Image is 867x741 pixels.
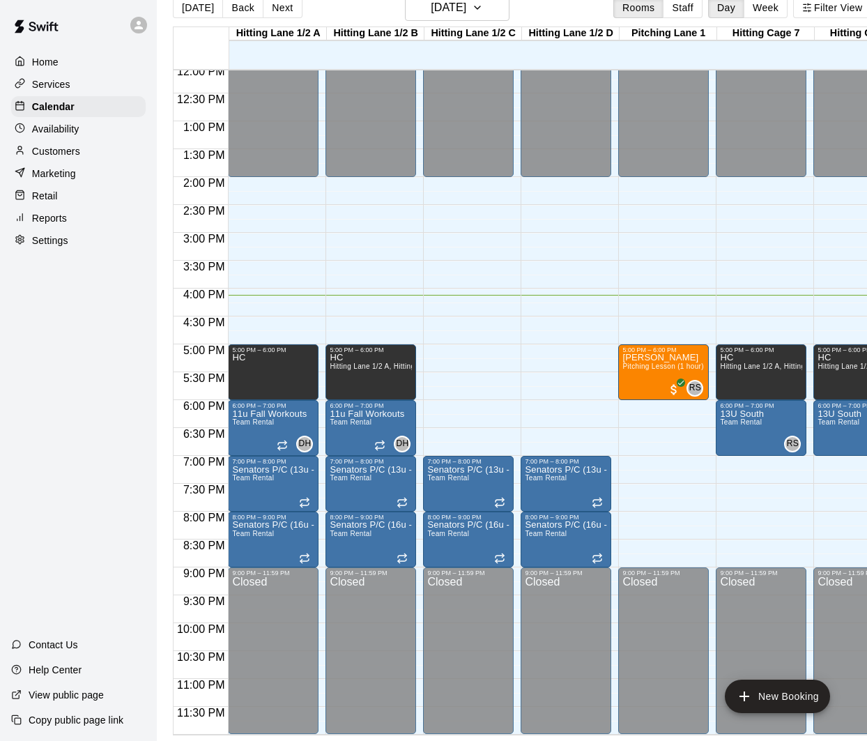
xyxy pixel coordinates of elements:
[174,679,228,691] span: 11:00 PM
[716,567,806,734] div: 9:00 PM – 11:59 PM: Closed
[180,205,229,217] span: 2:30 PM
[521,512,611,567] div: 8:00 PM – 9:00 PM: Senators P/C (16u - 18u)
[229,27,327,40] div: Hitting Lane 1/2 A
[525,576,607,739] div: Closed
[622,346,705,353] div: 5:00 PM – 6:00 PM
[232,576,314,739] div: Closed
[174,651,228,663] span: 10:30 PM
[396,437,408,451] span: DH
[232,530,274,537] span: Team Rental
[424,27,522,40] div: Hitting Lane 1/2 C
[692,380,703,397] span: Ryan Schubert
[32,144,80,158] p: Customers
[427,570,509,576] div: 9:00 PM – 11:59 PM
[299,497,310,508] span: Recurring event
[11,185,146,206] a: Retail
[622,362,703,370] span: Pitching Lesson (1 hour)
[325,567,416,734] div: 9:00 PM – 11:59 PM: Closed
[232,570,314,576] div: 9:00 PM – 11:59 PM
[397,553,408,564] span: Recurring event
[32,77,70,91] p: Services
[521,456,611,512] div: 7:00 PM – 8:00 PM: Senators P/C (13u - 15u)
[423,567,514,734] div: 9:00 PM – 11:59 PM: Closed
[11,141,146,162] a: Customers
[620,27,717,40] div: Pitching Lane 1
[330,458,412,465] div: 7:00 PM – 8:00 PM
[689,381,701,395] span: RS
[618,567,709,734] div: 9:00 PM – 11:59 PM: Closed
[11,163,146,184] a: Marketing
[330,362,608,370] span: Hitting Lane 1/2 A, Hitting Lane 1/2 B, Hitting Cage 5, Hitting Cage 6, Hitting Cage 7
[11,119,146,139] div: Availability
[180,540,229,551] span: 8:30 PM
[330,474,371,482] span: Team Rental
[180,121,229,133] span: 1:00 PM
[720,402,802,409] div: 6:00 PM – 7:00 PM
[298,437,311,451] span: DH
[228,456,319,512] div: 7:00 PM – 8:00 PM: Senators P/C (13u - 15u)
[32,55,59,69] p: Home
[521,567,611,734] div: 9:00 PM – 11:59 PM: Closed
[787,437,799,451] span: RS
[330,514,412,521] div: 8:00 PM – 9:00 PM
[592,497,603,508] span: Recurring event
[330,418,371,426] span: Team Rental
[399,436,411,452] span: Daniel Hupart
[522,27,620,40] div: Hitting Lane 1/2 D
[427,530,469,537] span: Team Rental
[180,177,229,189] span: 2:00 PM
[296,436,313,452] div: Daniel Hupart
[427,576,509,739] div: Closed
[180,344,229,356] span: 5:00 PM
[592,553,603,564] span: Recurring event
[11,74,146,95] a: Services
[622,570,705,576] div: 9:00 PM – 11:59 PM
[228,344,319,400] div: 5:00 PM – 6:00 PM: HC
[180,484,229,496] span: 7:30 PM
[374,440,385,451] span: Recurring event
[32,189,58,203] p: Retail
[180,316,229,328] span: 4:30 PM
[330,530,371,537] span: Team Rental
[180,456,229,468] span: 7:00 PM
[427,474,469,482] span: Team Rental
[818,418,859,426] span: Team Rental
[11,230,146,251] a: Settings
[302,436,313,452] span: Daniel Hupart
[232,514,314,521] div: 8:00 PM – 9:00 PM
[228,567,319,734] div: 9:00 PM – 11:59 PM: Closed
[790,436,801,452] span: Ryan Schubert
[180,428,229,440] span: 6:30 PM
[277,440,288,451] span: Recurring event
[11,52,146,72] a: Home
[232,474,274,482] span: Team Rental
[11,208,146,229] a: Reports
[325,456,416,512] div: 7:00 PM – 8:00 PM: Senators P/C (13u - 15u)
[232,458,314,465] div: 7:00 PM – 8:00 PM
[180,149,229,161] span: 1:30 PM
[29,688,104,702] p: View public page
[394,436,411,452] div: Daniel Hupart
[180,289,229,300] span: 4:00 PM
[330,402,412,409] div: 6:00 PM – 7:00 PM
[525,570,607,576] div: 9:00 PM – 11:59 PM
[180,372,229,384] span: 5:30 PM
[232,346,314,353] div: 5:00 PM – 6:00 PM
[686,380,703,397] div: Ryan Schubert
[622,576,705,739] div: Closed
[525,530,567,537] span: Team Rental
[232,418,274,426] span: Team Rental
[180,512,229,524] span: 8:00 PM
[494,553,505,564] span: Recurring event
[525,458,607,465] div: 7:00 PM – 8:00 PM
[427,514,509,521] div: 8:00 PM – 9:00 PM
[180,567,229,579] span: 9:00 PM
[494,497,505,508] span: Recurring event
[720,570,802,576] div: 9:00 PM – 11:59 PM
